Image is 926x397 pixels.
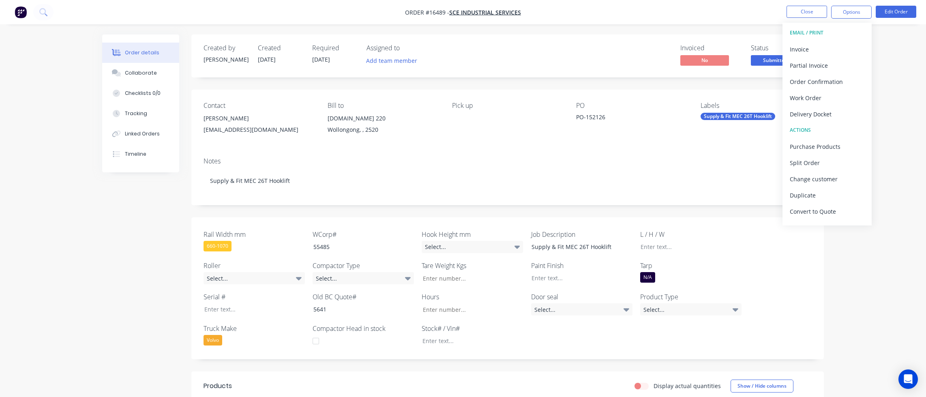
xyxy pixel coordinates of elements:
div: Wollongong, , 2520 [328,124,439,135]
label: Job Description [531,230,632,239]
input: Enter number... [416,303,523,315]
label: Serial # [204,292,305,302]
div: [PERSON_NAME] [204,113,315,124]
label: Stock# / Vin# [422,324,523,333]
div: Volvo [204,335,222,345]
div: [PERSON_NAME][EMAIL_ADDRESS][DOMAIN_NAME] [204,113,315,139]
button: Delivery Docket [782,106,872,122]
span: [DATE] [258,56,276,63]
div: Created by [204,44,248,52]
div: Purchase Products [790,141,864,152]
button: Split Order [782,155,872,171]
button: Add team member [367,55,422,66]
div: Supply & Fit MEC 26T Hooklift [701,113,775,120]
span: No [680,55,729,65]
div: Created [258,44,302,52]
div: Contact [204,102,315,109]
label: Old BC Quote# [313,292,414,302]
label: Hook Height mm [422,230,523,239]
label: L / H / W [640,230,742,239]
button: ACTIONS [782,122,872,138]
button: Order Confirmation [782,73,872,90]
button: Timeline [102,144,179,164]
span: Submitted [751,55,800,65]
button: Linked Orders [102,124,179,144]
button: Checklists 0/0 [102,83,179,103]
label: Door seal [531,292,632,302]
div: EMAIL / PRINT [790,28,864,38]
div: Open Intercom Messenger [898,369,918,389]
div: Change customer [790,173,864,185]
div: 55485 [307,241,408,253]
div: Notes [204,157,812,165]
div: Invoiced [680,44,741,52]
label: Display actual quantities [654,382,721,390]
button: Edit Order [876,6,916,18]
div: Select... [204,272,305,284]
button: Options [831,6,872,19]
button: Work Order [782,90,872,106]
div: [DOMAIN_NAME] 220 [328,113,439,124]
button: Purchase Products [782,138,872,155]
div: Select... [422,241,523,253]
a: SCE Industrial Services [449,9,521,16]
button: Archive [782,219,872,236]
button: Close [787,6,827,18]
label: Paint Finish [531,261,632,270]
label: Tare Weight Kgs [422,261,523,270]
div: Work Order [790,92,864,104]
button: Submitted [751,55,800,67]
div: Assigned to [367,44,448,52]
div: Select... [313,272,414,284]
button: Invoice [782,41,872,57]
label: Tarp [640,261,742,270]
button: Collaborate [102,63,179,83]
label: Roller [204,261,305,270]
div: Status [751,44,812,52]
div: Labels [701,102,812,109]
div: Archive [790,222,864,234]
div: Bill to [328,102,439,109]
button: Add team member [362,55,422,66]
div: [PERSON_NAME] [204,55,248,64]
label: Product Type [640,292,742,302]
div: Order Confirmation [790,76,864,88]
label: Compactor Type [313,261,414,270]
button: Change customer [782,171,872,187]
div: 5641 [307,303,408,315]
div: Linked Orders [125,130,160,137]
div: PO [576,102,687,109]
div: [EMAIL_ADDRESS][DOMAIN_NAME] [204,124,315,135]
label: WCorp# [313,230,414,239]
label: Rail Width mm [204,230,305,239]
div: Delivery Docket [790,108,864,120]
label: Hours [422,292,523,302]
input: Enter number... [416,272,523,284]
div: 660-1070 [204,241,231,251]
div: Supply & Fit MEC 26T Hooklift [204,168,812,193]
button: EMAIL / PRINT [782,25,872,41]
div: Products [204,381,232,391]
span: [DATE] [312,56,330,63]
div: Timeline [125,150,146,158]
button: Tracking [102,103,179,124]
label: Truck Make [204,324,305,333]
div: Required [312,44,357,52]
span: Order #16489 - [405,9,449,16]
div: Select... [640,303,742,315]
img: Factory [15,6,27,18]
div: [DOMAIN_NAME] 220Wollongong, , 2520 [328,113,439,139]
div: Select... [531,303,632,315]
div: Duplicate [790,189,864,201]
button: Convert to Quote [782,203,872,219]
div: PO-152126 [576,113,677,124]
div: Partial Invoice [790,60,864,71]
div: ACTIONS [790,125,864,135]
div: Invoice [790,43,864,55]
button: Duplicate [782,187,872,203]
div: Convert to Quote [790,206,864,217]
div: Checklists 0/0 [125,90,161,97]
div: Supply & Fit MEC 26T Hooklift [525,241,626,253]
div: Pick up [452,102,563,109]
